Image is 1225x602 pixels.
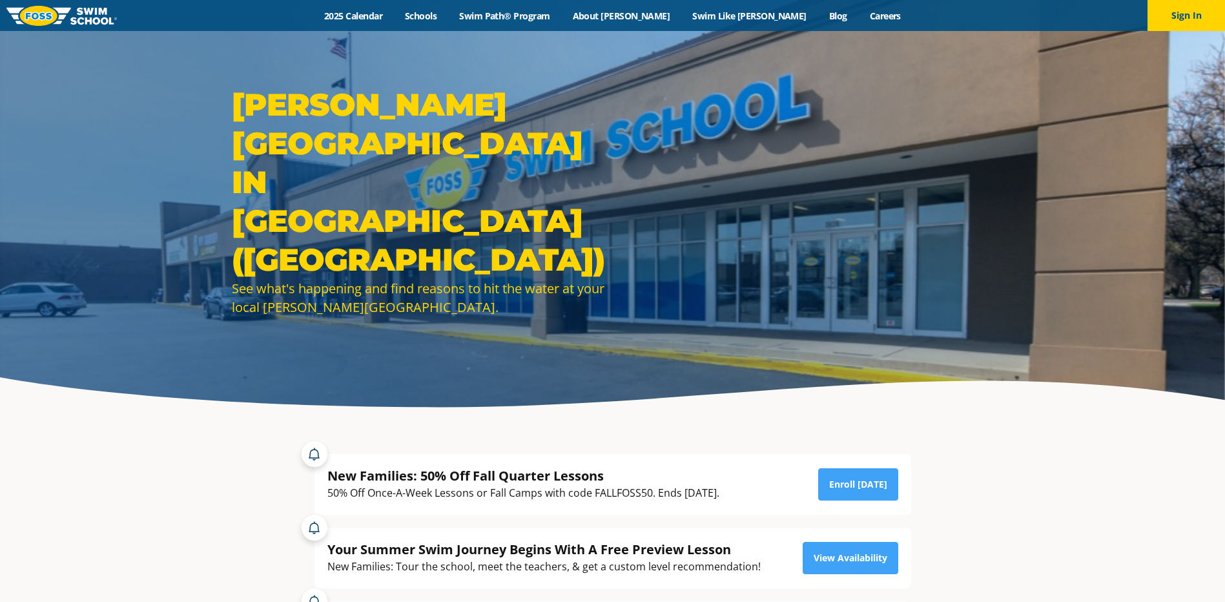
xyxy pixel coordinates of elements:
a: Swim Like [PERSON_NAME] [681,10,818,22]
a: About [PERSON_NAME] [561,10,681,22]
a: Enroll [DATE] [818,468,898,501]
img: FOSS Swim School Logo [6,6,117,26]
h1: [PERSON_NAME][GEOGRAPHIC_DATA] in [GEOGRAPHIC_DATA] ([GEOGRAPHIC_DATA]) [232,85,606,279]
a: Blog [818,10,858,22]
a: Swim Path® Program [448,10,561,22]
div: 50% Off Once-A-Week Lessons or Fall Camps with code FALLFOSS50. Ends [DATE]. [327,484,719,502]
a: Schools [394,10,448,22]
a: 2025 Calendar [313,10,394,22]
div: Your Summer Swim Journey Begins With A Free Preview Lesson [327,541,761,558]
div: New Families: Tour the school, meet the teachers, & get a custom level recommendation! [327,558,761,576]
div: New Families: 50% Off Fall Quarter Lessons [327,467,719,484]
a: View Availability [803,542,898,574]
div: See what's happening and find reasons to hit the water at your local [PERSON_NAME][GEOGRAPHIC_DATA]. [232,279,606,317]
a: Careers [858,10,912,22]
